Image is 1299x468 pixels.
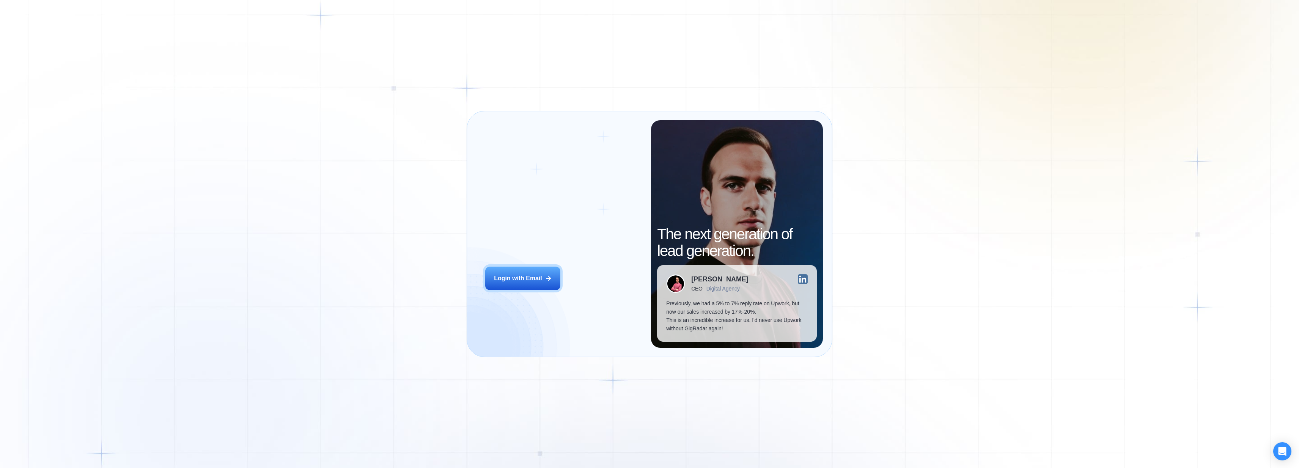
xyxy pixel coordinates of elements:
[494,274,542,283] div: Login with Email
[706,286,740,292] div: Digital Agency
[666,299,807,333] p: Previously, we had a 5% to 7% reply rate on Upwork, but now our sales increased by 17%-20%. This ...
[691,276,749,283] div: [PERSON_NAME]
[485,267,560,290] button: Login with Email
[1273,442,1291,460] div: Open Intercom Messenger
[657,226,816,259] h2: The next generation of lead generation.
[691,286,702,292] div: CEO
